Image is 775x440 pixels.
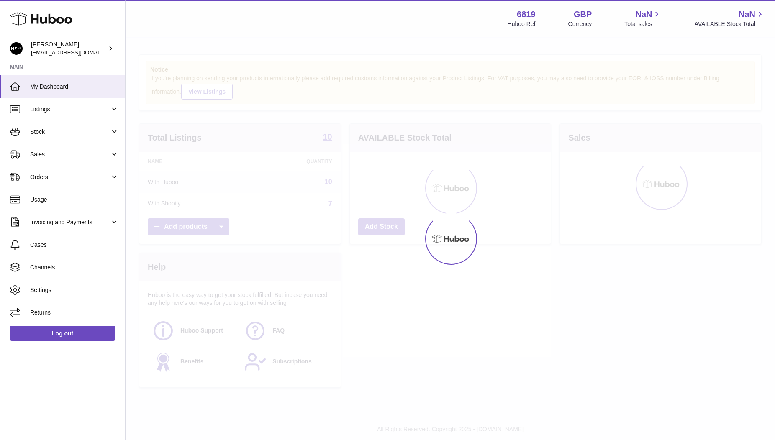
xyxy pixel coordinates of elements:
[30,196,119,204] span: Usage
[568,20,592,28] div: Currency
[30,83,119,91] span: My Dashboard
[517,9,536,20] strong: 6819
[10,326,115,341] a: Log out
[624,20,662,28] span: Total sales
[30,218,110,226] span: Invoicing and Payments
[30,151,110,159] span: Sales
[30,309,119,317] span: Returns
[30,263,119,271] span: Channels
[694,20,765,28] span: AVAILABLE Stock Total
[30,128,110,136] span: Stock
[30,173,110,181] span: Orders
[635,9,652,20] span: NaN
[30,241,119,249] span: Cases
[508,20,536,28] div: Huboo Ref
[739,9,755,20] span: NaN
[30,286,119,294] span: Settings
[10,42,23,55] img: amar@mthk.com
[574,9,592,20] strong: GBP
[30,105,110,113] span: Listings
[694,9,765,28] a: NaN AVAILABLE Stock Total
[31,49,123,56] span: [EMAIL_ADDRESS][DOMAIN_NAME]
[31,41,106,56] div: [PERSON_NAME]
[624,9,662,28] a: NaN Total sales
